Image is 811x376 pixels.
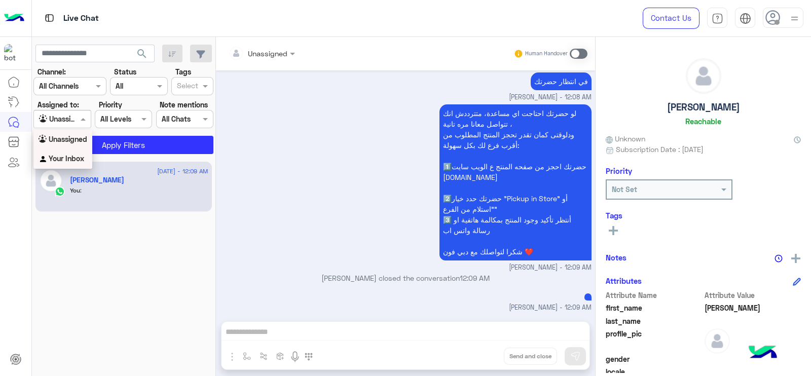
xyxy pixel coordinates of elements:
[509,93,592,102] span: [PERSON_NAME] - 12:08 AM
[584,293,592,300] p: 16/8/2025, 12:09 AM
[63,12,99,25] p: Live Chat
[33,136,213,154] button: Apply Filters
[175,66,191,77] label: Tags
[175,80,198,93] div: Select
[705,354,801,364] span: null
[791,254,800,263] img: add
[504,348,557,365] button: Send and close
[80,186,82,194] span: :
[606,354,703,364] span: gender
[49,154,84,163] b: Your Inbox
[220,273,592,283] p: [PERSON_NAME] closed the conversation
[531,72,592,90] p: 16/8/2025, 12:08 AM
[712,13,723,24] img: tab
[606,276,642,285] h6: Attributes
[643,8,699,29] a: Contact Us
[788,12,801,25] img: profile
[740,13,751,24] img: tab
[707,8,727,29] a: tab
[686,59,721,93] img: defaultAdmin.png
[43,12,56,24] img: tab
[70,186,80,194] span: You
[606,166,632,175] h6: Priority
[439,104,592,260] p: 16/8/2025, 12:09 AM
[40,169,62,192] img: defaultAdmin.png
[745,335,781,371] img: hulul-logo.png
[157,167,208,176] span: [DATE] - 12:09 AM
[509,263,592,273] span: [PERSON_NAME] - 12:09 AM
[606,133,645,144] span: Unknown
[685,117,721,126] h6: Reachable
[160,99,208,110] label: Note mentions
[705,290,801,300] span: Attribute Value
[509,303,592,313] span: [PERSON_NAME] - 12:09 AM
[606,211,801,220] h6: Tags
[616,144,704,155] span: Subscription Date : [DATE]
[70,176,124,184] h5: omar
[114,66,136,77] label: Status
[775,254,783,262] img: notes
[606,328,703,352] span: profile_pic
[38,99,79,110] label: Assigned to:
[4,44,22,62] img: 1403182699927242
[667,101,740,113] h5: [PERSON_NAME]
[33,130,92,169] ng-dropdown-panel: Options list
[99,99,122,110] label: Priority
[606,253,626,262] h6: Notes
[136,48,148,60] span: search
[39,155,49,165] img: INBOX.AGENTFILTER.YOURINBOX
[49,135,87,143] b: Unassigned
[525,50,568,58] small: Human Handover
[606,290,703,300] span: Attribute Name
[606,303,703,313] span: first_name
[38,66,66,77] label: Channel:
[39,135,49,145] img: INBOX.AGENTFILTER.UNASSIGNED
[4,8,24,29] img: Logo
[606,316,703,326] span: last_name
[460,274,490,282] span: 12:09 AM
[55,186,65,197] img: WhatsApp
[130,45,155,66] button: search
[705,328,730,354] img: defaultAdmin.png
[705,303,801,313] span: omar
